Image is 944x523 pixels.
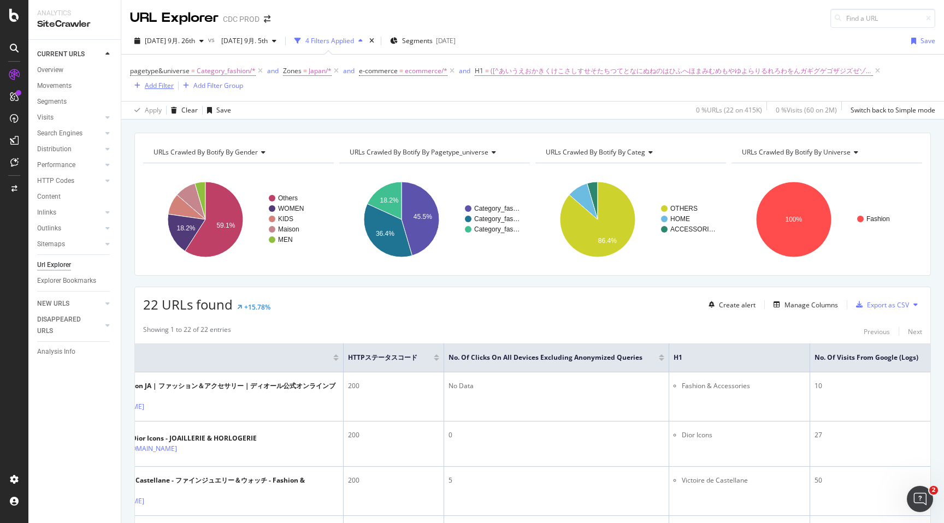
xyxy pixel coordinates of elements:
[380,197,398,204] text: 18.2%
[348,476,439,485] div: 200
[815,353,918,362] span: No. of Visits from Google (Logs)
[908,327,922,336] div: Next
[866,215,890,223] text: Fashion
[145,36,195,45] span: 2025 9月. 26th
[399,66,403,75] span: =
[283,66,302,75] span: Zones
[731,172,922,267] svg: A chart.
[37,49,85,60] div: CURRENT URLS
[267,66,279,76] button: and
[851,105,935,115] div: Switch back to Simple mode
[544,144,716,161] h4: URLs Crawled By Botify By categ
[143,295,233,313] span: 22 URLs found
[37,207,102,218] a: Inlinks
[343,66,355,76] button: and
[474,205,520,212] text: Category_fas…
[37,144,72,155] div: Distribution
[37,259,71,271] div: Url Explorer
[37,159,102,171] a: Performance
[191,66,195,75] span: =
[151,144,324,161] h4: URLs Crawled By Botify By gender
[108,433,257,443] div: DIOR | Dior Icons - JOAILLERIE & HORLOGERIE
[37,144,102,155] a: Distribution
[37,128,82,139] div: Search Engines
[598,237,617,245] text: 86.4%
[907,486,933,512] iframe: Intercom live chat
[75,353,331,362] span: URL Card
[348,381,439,391] div: 200
[303,66,307,75] span: =
[154,147,258,157] span: URLs Crawled By Botify By gender
[145,81,174,90] div: Add Filter
[347,144,520,161] h4: URLs Crawled By Botify By pagetype_universe
[37,223,61,234] div: Outlinks
[290,32,367,50] button: 4 Filters Applied
[278,194,298,202] text: Others
[217,36,268,45] span: 2025 9月. 5th
[167,102,198,119] button: Clear
[37,80,72,92] div: Movements
[37,298,69,310] div: NEW URLS
[37,112,102,123] a: Visits
[348,430,439,440] div: 200
[37,9,112,18] div: Analytics
[244,302,270,312] div: +15.78%
[37,80,113,92] a: Movements
[130,9,219,27] div: URL Explorer
[143,172,334,267] svg: A chart.
[145,105,162,115] div: Apply
[742,147,851,157] span: URLs Crawled By Botify By universe
[37,175,74,187] div: HTTP Codes
[367,35,376,46] div: times
[181,105,198,115] div: Clear
[75,381,339,401] div: DIOR | DIOR Fashion JA | ファッション＆アクセサリー｜ディオール公式オンラインブティック
[670,225,716,233] text: ACCESSORI…
[485,66,489,75] span: =
[37,112,54,123] div: Visits
[491,63,873,79] span: ([^あいうえおかきくけこさしすせそたちつてとなにぬねのはひふへほまみむめもやゆよらりるれろわをんガギグゲゴザジズゼゾダヂヅデドバビブベボパピプペポアイウエオカキクケコサシスセソタチツテトナニヌ...
[449,381,664,391] div: No Data
[37,314,92,337] div: DISAPPEARED URLS
[449,353,642,362] span: No. of Clicks On All Devices excluding anonymized queries
[216,105,231,115] div: Save
[769,298,838,311] button: Manage Columns
[864,327,890,336] div: Previous
[37,346,113,358] a: Analysis Info
[343,66,355,75] div: and
[37,128,102,139] a: Search Engines
[223,14,259,25] div: CDC PROD
[37,223,102,234] a: Outlinks
[864,325,890,338] button: Previous
[359,66,398,75] span: e-commerce
[682,430,805,440] li: Dior Icons
[784,300,838,310] div: Manage Columns
[278,215,293,223] text: KIDS
[37,298,102,310] a: NEW URLS
[130,79,174,92] button: Add Filter
[414,213,432,221] text: 45.5%
[339,172,530,267] div: A chart.
[37,314,102,337] a: DISAPPEARED URLS
[37,96,67,108] div: Segments
[376,230,394,237] text: 36.4%
[108,443,177,454] a: [URL][DOMAIN_NAME]
[846,102,935,119] button: Switch back to Simple mode
[350,147,488,157] span: URLs Crawled By Botify By pagetype_universe
[37,18,112,31] div: SiteCrawler
[278,225,299,233] text: Maison
[37,64,113,76] a: Overview
[475,66,483,75] span: H1
[776,105,837,115] div: 0 % Visits ( 60 on 2M )
[815,430,940,440] div: 27
[37,259,113,271] a: Url Explorer
[37,207,56,218] div: Inlinks
[474,215,520,223] text: Category_fas…
[348,353,417,362] span: HTTPステータスコード
[815,476,940,485] div: 50
[264,15,270,23] div: arrow-right-arrow-left
[815,381,940,391] div: 10
[37,346,75,358] div: Analysis Info
[37,275,96,287] div: Explorer Bookmarks
[37,191,61,203] div: Content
